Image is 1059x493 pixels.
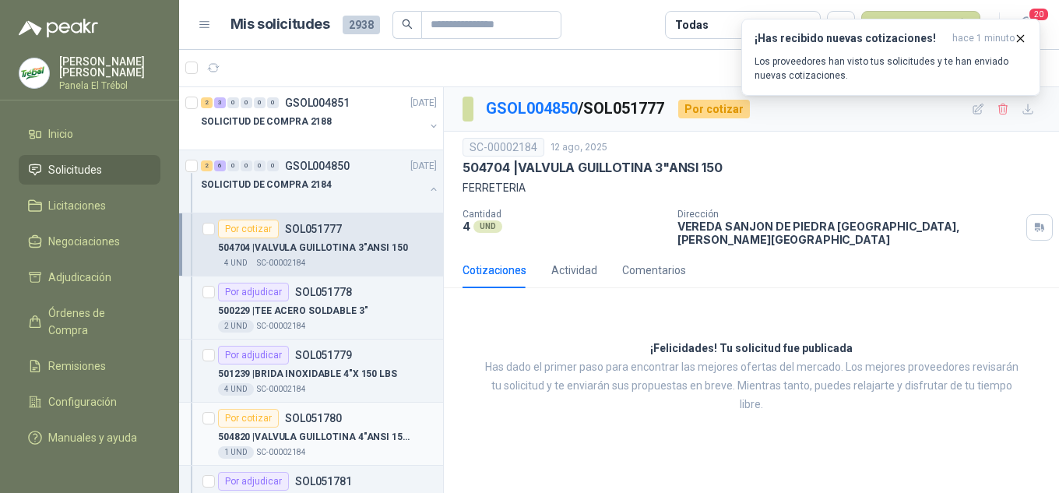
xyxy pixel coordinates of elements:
[463,220,470,233] p: 4
[463,262,526,279] div: Cotizaciones
[741,19,1040,96] button: ¡Has recibido nuevas cotizaciones!hace 1 minuto Los proveedores han visto tus solicitudes y te ha...
[486,97,666,121] p: / SOL051777
[19,191,160,220] a: Licitaciones
[755,55,1027,83] p: Los proveedores han visto tus solicitudes y te han enviado nuevas cotizaciones.
[285,224,342,234] p: SOL051777
[214,160,226,171] div: 6
[218,346,289,364] div: Por adjudicar
[201,178,332,192] p: SOLICITUD DE COMPRA 2184
[463,138,544,157] div: SC-00002184
[230,13,330,36] h1: Mis solicitudes
[410,159,437,174] p: [DATE]
[48,269,111,286] span: Adjudicación
[295,287,352,298] p: SOL051778
[463,179,1040,196] p: FERRETERIA
[218,472,289,491] div: Por adjudicar
[675,16,708,33] div: Todas
[410,96,437,111] p: [DATE]
[241,160,252,171] div: 0
[285,97,350,108] p: GSOL004851
[201,160,213,171] div: 2
[678,100,750,118] div: Por cotizar
[179,340,443,403] a: Por adjudicarSOL051779501239 |BRIDA INOXIDABLE 4"X 150 LBS4 UNDSC-00002184
[463,160,722,176] p: 504704 | VALVULA GUILLOTINA 3"ANSI 150
[257,383,306,396] p: SC-00002184
[257,257,306,269] p: SC-00002184
[402,19,413,30] span: search
[19,19,98,37] img: Logo peakr
[179,213,443,276] a: Por cotizarSOL051777504704 |VALVULA GUILLOTINA 3"ANSI 1504 UNDSC-00002184
[551,140,607,155] p: 12 ago, 2025
[179,403,443,466] a: Por cotizarSOL051780504820 |VALVULA GUILLOTINA 4"ANSI 150 CUERPO HIERRO/CUCHILLA1 UNDSC-00002184
[19,351,160,381] a: Remisiones
[254,160,266,171] div: 0
[463,209,665,220] p: Cantidad
[201,157,440,206] a: 2 6 0 0 0 0 GSOL004850[DATE] SOLICITUD DE COMPRA 2184
[343,16,380,34] span: 2938
[48,125,73,143] span: Inicio
[19,298,160,345] a: Órdenes de Compra
[201,114,332,129] p: SOLICITUD DE COMPRA 2188
[227,160,239,171] div: 0
[19,155,160,185] a: Solicitudes
[218,241,408,255] p: 504704 | VALVULA GUILLOTINA 3"ANSI 150
[218,430,412,445] p: 504820 | VALVULA GUILLOTINA 4"ANSI 150 CUERPO HIERRO/CUCHILLA
[755,32,946,45] h3: ¡Has recibido nuevas cotizaciones!
[227,97,239,108] div: 0
[48,305,146,339] span: Órdenes de Compra
[295,350,352,361] p: SOL051779
[19,119,160,149] a: Inicio
[59,81,160,90] p: Panela El Trébol
[218,320,254,333] div: 2 UND
[473,220,502,233] div: UND
[201,97,213,108] div: 2
[1028,7,1050,22] span: 20
[218,220,279,238] div: Por cotizar
[254,97,266,108] div: 0
[19,262,160,292] a: Adjudicación
[677,220,1020,246] p: VEREDA SANJON DE PIEDRA [GEOGRAPHIC_DATA] , [PERSON_NAME][GEOGRAPHIC_DATA]
[19,387,160,417] a: Configuración
[48,233,120,250] span: Negociaciones
[218,283,289,301] div: Por adjudicar
[218,304,368,319] p: 500229 | TEE ACERO SOLDABLE 3"
[285,413,342,424] p: SOL051780
[483,358,1020,414] p: Has dado el primer paso para encontrar las mejores ofertas del mercado. Los mejores proveedores r...
[267,160,279,171] div: 0
[650,340,853,358] h3: ¡Felicidades! Tu solicitud fue publicada
[59,56,160,78] p: [PERSON_NAME] [PERSON_NAME]
[179,276,443,340] a: Por adjudicarSOL051778500229 |TEE ACERO SOLDABLE 3"2 UNDSC-00002184
[48,197,106,214] span: Licitaciones
[48,429,137,446] span: Manuales y ayuda
[285,160,350,171] p: GSOL004850
[218,367,397,382] p: 501239 | BRIDA INOXIDABLE 4"X 150 LBS
[241,97,252,108] div: 0
[861,11,980,39] button: Nueva solicitud
[677,209,1020,220] p: Dirección
[267,97,279,108] div: 0
[218,383,254,396] div: 4 UND
[201,93,440,143] a: 2 3 0 0 0 0 GSOL004851[DATE] SOLICITUD DE COMPRA 2188
[214,97,226,108] div: 3
[257,446,306,459] p: SC-00002184
[952,32,1015,45] span: hace 1 minuto
[551,262,597,279] div: Actividad
[48,357,106,375] span: Remisiones
[486,99,578,118] a: GSOL004850
[622,262,686,279] div: Comentarios
[295,476,352,487] p: SOL051781
[19,423,160,453] a: Manuales y ayuda
[48,161,102,178] span: Solicitudes
[1012,11,1040,39] button: 20
[19,58,49,88] img: Company Logo
[257,320,306,333] p: SC-00002184
[218,257,254,269] div: 4 UND
[48,393,117,410] span: Configuración
[218,446,254,459] div: 1 UND
[19,227,160,256] a: Negociaciones
[218,409,279,428] div: Por cotizar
